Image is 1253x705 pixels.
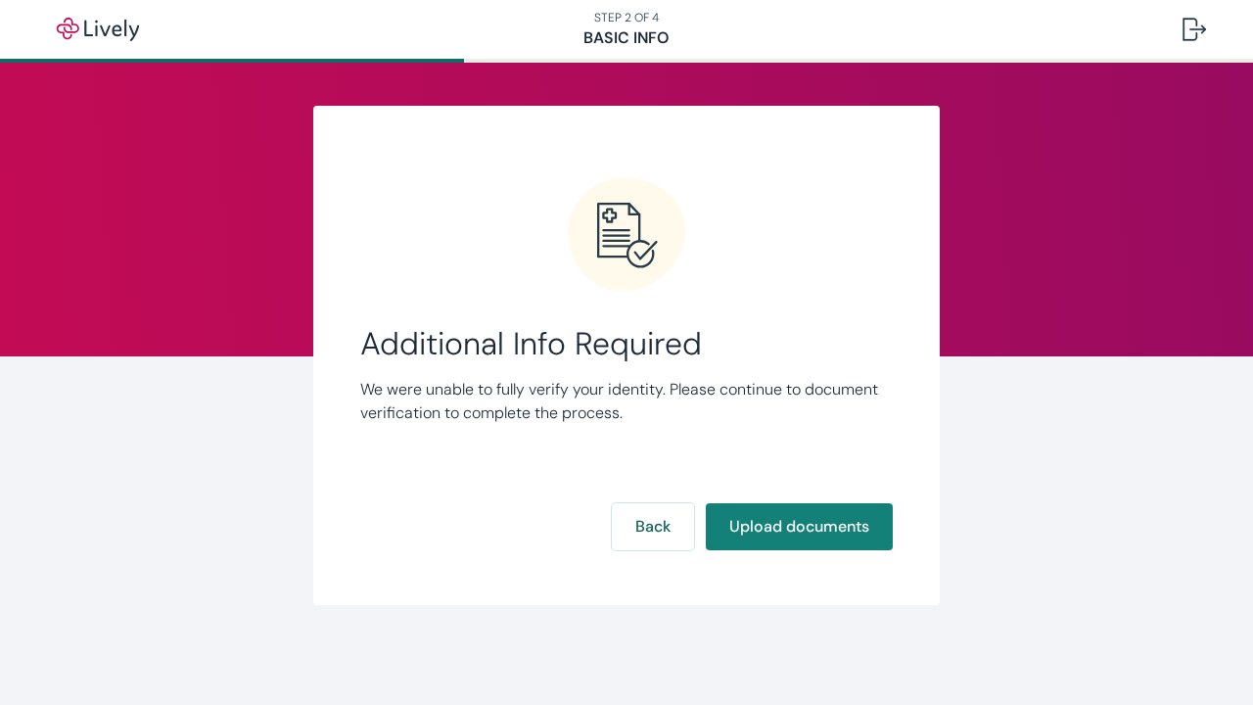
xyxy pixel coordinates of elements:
[612,503,694,550] button: Back
[568,176,685,294] svg: Error icon
[360,378,893,425] p: We were unable to fully verify your identity. Please continue to document verification to complet...
[360,325,893,362] span: Additional Info Required
[43,18,153,41] img: Lively
[706,503,893,550] button: Upload documents
[1167,6,1222,53] button: Log out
